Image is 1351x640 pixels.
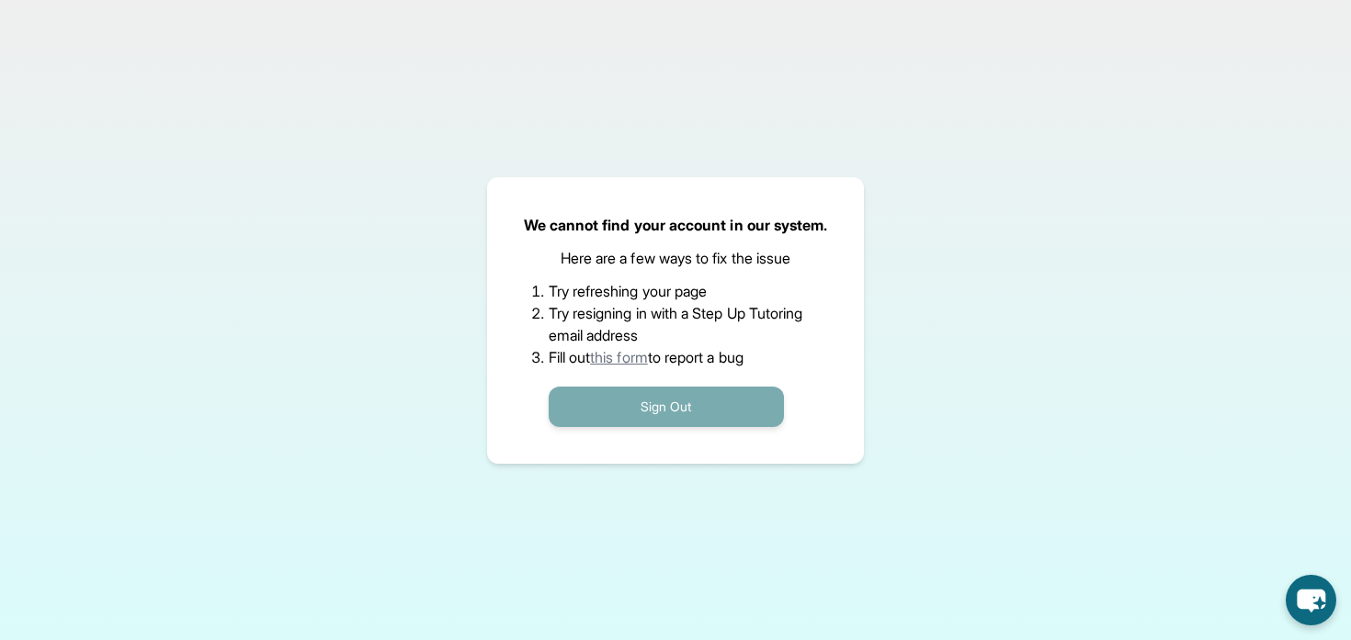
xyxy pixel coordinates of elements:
p: We cannot find your account in our system. [524,214,828,236]
button: Sign Out [549,387,784,427]
a: this form [590,348,648,366]
li: Try refreshing your page [549,280,803,302]
li: Fill out to report a bug [549,346,803,368]
button: chat-button [1286,575,1336,625]
a: Sign Out [549,397,784,415]
p: Here are a few ways to fix the issue [561,247,791,269]
li: Try resigning in with a Step Up Tutoring email address [549,302,803,346]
